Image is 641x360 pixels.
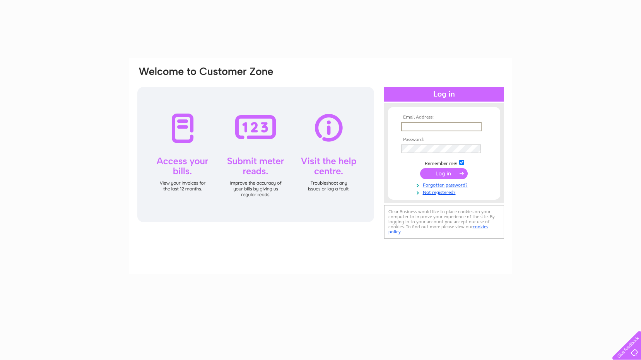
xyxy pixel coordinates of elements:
[399,115,489,120] th: Email Address:
[401,181,489,188] a: Forgotten password?
[399,137,489,143] th: Password:
[384,205,504,239] div: Clear Business would like to place cookies on your computer to improve your experience of the sit...
[420,168,468,179] input: Submit
[388,224,488,234] a: cookies policy
[401,188,489,195] a: Not registered?
[399,159,489,166] td: Remember me?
